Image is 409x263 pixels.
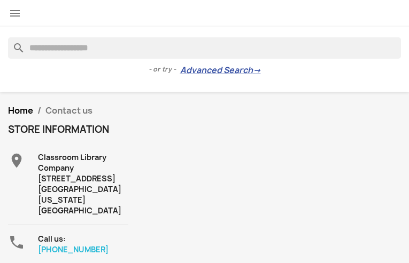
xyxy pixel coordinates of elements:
input: Search [8,37,401,59]
i: search [8,37,21,50]
div: Classroom Library Company [STREET_ADDRESS] [GEOGRAPHIC_DATA][US_STATE] [GEOGRAPHIC_DATA] [38,152,128,216]
a: Advanced Search→ [180,65,261,76]
i:  [9,7,21,20]
i:  [8,152,25,169]
i:  [8,234,25,251]
span: - or try - [149,64,180,75]
span: → [253,65,261,76]
span: Contact us [45,105,92,116]
a: [PHONE_NUMBER] [38,244,109,254]
a: Home [8,105,33,116]
div: Call us: [38,234,128,255]
h4: Store information [8,124,128,135]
